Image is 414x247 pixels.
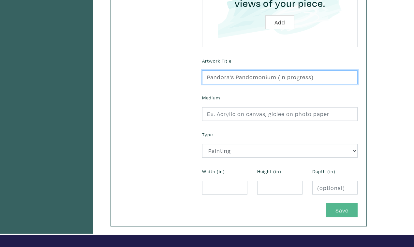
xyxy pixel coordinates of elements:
label: Medium [202,94,220,101]
label: Artwork Title [202,57,231,65]
label: Type [202,131,213,138]
button: Save [326,203,358,217]
input: Ex. Acrylic on canvas, giclee on photo paper [202,107,358,121]
label: Width (in) [202,168,225,175]
label: Height (in) [257,168,281,175]
input: (optional) [312,181,358,195]
label: Depth (in) [312,168,335,175]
